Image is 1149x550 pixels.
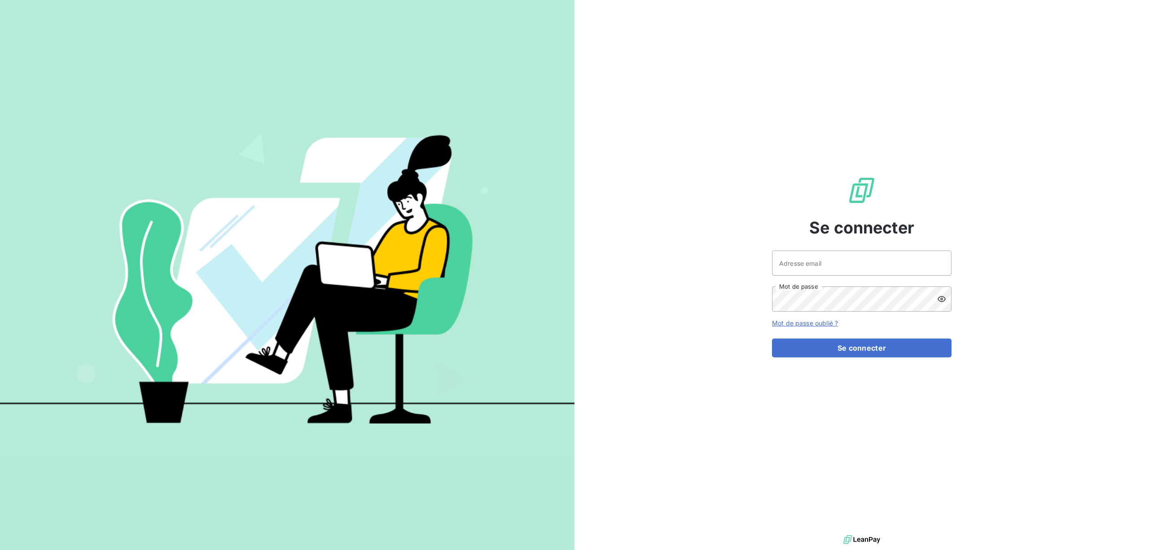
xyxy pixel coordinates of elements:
[809,216,914,240] span: Se connecter
[772,251,952,276] input: placeholder
[843,533,880,546] img: logo
[772,339,952,357] button: Se connecter
[772,319,838,327] a: Mot de passe oublié ?
[847,176,876,205] img: Logo LeanPay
